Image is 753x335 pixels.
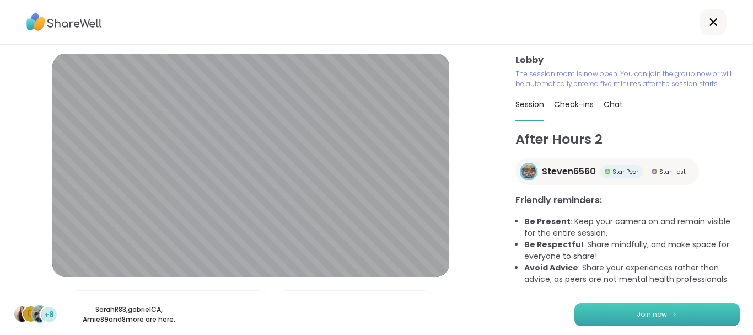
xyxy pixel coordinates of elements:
[296,291,299,313] span: |
[554,99,594,110] span: Check-ins
[515,130,740,150] h1: After Hours 2
[282,291,292,313] img: Camera
[524,239,740,262] li: : Share mindfully, and make space for everyone to share!
[604,99,623,110] span: Chat
[32,306,47,322] img: Amie89
[515,158,699,185] a: Steven6560Steven6560Star PeerStar PeerStar HostStar Host
[515,194,740,207] h3: Friendly reminders:
[44,309,54,321] span: +8
[73,291,83,313] img: Microphone
[515,99,544,110] span: Session
[542,165,596,178] span: Steven6560
[515,69,740,89] p: The session room is now open. You can join the group now or will be automatically entered five mi...
[605,169,610,174] img: Star Peer
[612,168,638,176] span: Star Peer
[515,54,740,67] h3: Lobby
[671,311,678,317] img: ShareWell Logomark
[521,164,536,179] img: Steven6560
[26,9,102,35] img: ShareWell Logo
[574,303,740,326] button: Join now
[524,216,740,239] li: : Keep your camera on and remain visible for the entire session.
[652,169,657,174] img: Star Host
[524,216,571,227] b: Be Present
[524,262,740,285] li: : Share your experiences rather than advice, as peers are not mental health professionals.
[67,305,191,325] p: SarahR83 , gabrielCA , Amie89 and 8 more are here.
[14,306,30,322] img: SarahR83
[659,168,686,176] span: Star Host
[88,291,90,313] span: |
[637,310,667,320] span: Join now
[27,307,35,321] span: g
[524,262,578,273] b: Avoid Advice
[524,239,583,250] b: Be Respectful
